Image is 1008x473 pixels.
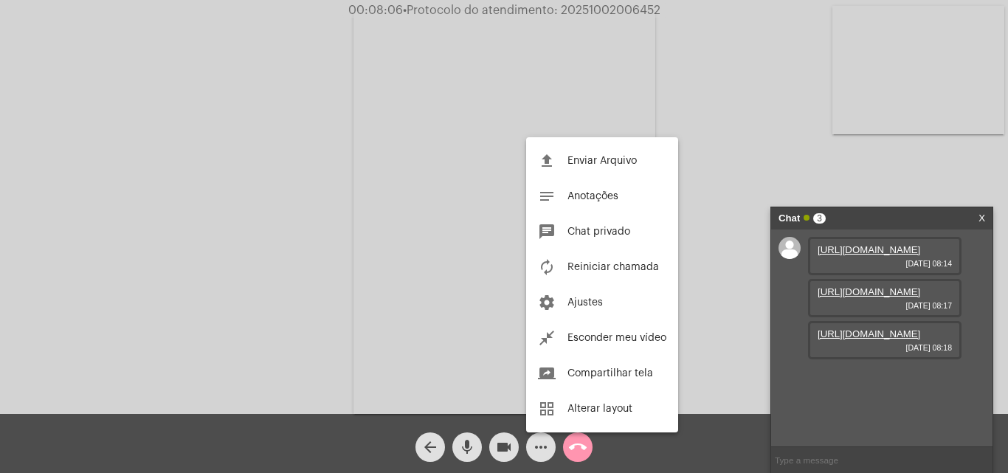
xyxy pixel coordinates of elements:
[567,156,637,166] span: Enviar Arquivo
[538,258,556,276] mat-icon: autorenew
[538,223,556,241] mat-icon: chat
[567,297,603,308] span: Ajustes
[538,365,556,382] mat-icon: screen_share
[538,329,556,347] mat-icon: close_fullscreen
[538,187,556,205] mat-icon: notes
[567,368,653,379] span: Compartilhar tela
[538,152,556,170] mat-icon: file_upload
[567,262,659,272] span: Reiniciar chamada
[538,400,556,418] mat-icon: grid_view
[567,333,666,343] span: Esconder meu vídeo
[567,191,618,201] span: Anotações
[538,294,556,311] mat-icon: settings
[567,404,632,414] span: Alterar layout
[567,227,630,237] span: Chat privado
